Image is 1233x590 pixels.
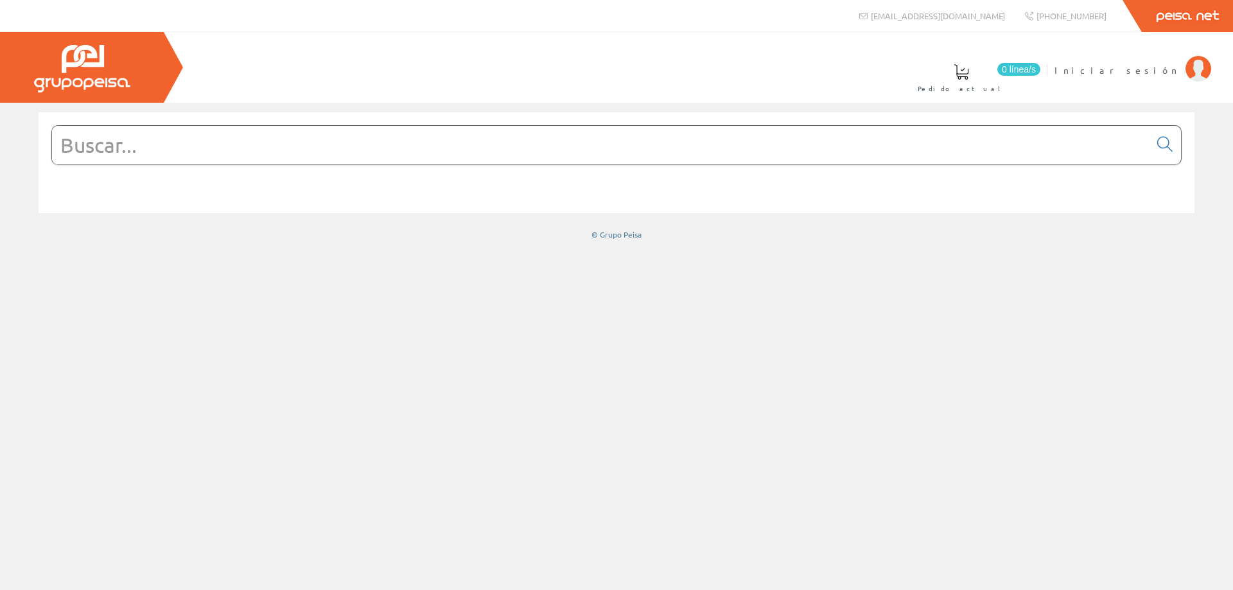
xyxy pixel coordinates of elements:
[997,63,1040,76] span: 0 línea/s
[1036,10,1106,21] span: [PHONE_NUMBER]
[871,10,1005,21] span: [EMAIL_ADDRESS][DOMAIN_NAME]
[918,82,1005,95] span: Pedido actual
[1054,64,1179,76] span: Iniciar sesión
[34,45,130,92] img: Grupo Peisa
[39,229,1194,240] div: © Grupo Peisa
[52,126,1150,164] input: Buscar...
[1054,53,1211,65] a: Iniciar sesión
